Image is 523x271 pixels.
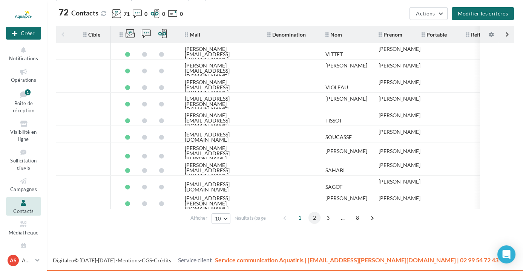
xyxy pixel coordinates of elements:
div: [PERSON_NAME] [325,149,367,154]
span: Boîte de réception [13,100,34,113]
div: [PERSON_NAME] [379,63,420,68]
span: Nom [325,31,342,38]
button: Créer [6,27,41,40]
div: [PERSON_NAME] [379,129,420,135]
div: SAGOT [325,184,342,190]
div: Nouvelle campagne [6,27,41,40]
span: Portable [422,31,447,38]
div: [PERSON_NAME][EMAIL_ADDRESS][DOMAIN_NAME] [185,113,255,129]
button: 10 [212,213,231,224]
div: [PERSON_NAME][EMAIL_ADDRESS][DOMAIN_NAME] [185,46,255,62]
div: [PERSON_NAME] [325,63,367,68]
a: Contacts [6,197,41,216]
a: Mentions [118,257,140,263]
div: [PERSON_NAME][EMAIL_ADDRESS][DOMAIN_NAME] [185,80,255,95]
button: Modifier les critères [452,7,514,20]
a: Campagnes [6,175,41,194]
div: [PERSON_NAME] [379,80,420,85]
div: VIOLEAU [325,85,348,90]
span: 0 [143,10,149,18]
a: Calendrier [6,240,41,259]
span: Médiathèque [9,230,39,236]
a: Digitaleo [53,257,74,263]
div: [PERSON_NAME][EMAIL_ADDRESS][DOMAIN_NAME] [185,162,255,178]
span: Afficher [190,214,207,222]
div: [EMAIL_ADDRESS][PERSON_NAME][DOMAIN_NAME] [185,96,255,112]
span: Service client [178,256,212,263]
span: Notifications [9,55,38,61]
span: 1 [294,212,306,224]
div: Open Intercom Messenger [497,245,515,263]
a: Opérations [6,66,41,84]
span: 8 [351,212,363,224]
div: TISSOT [325,118,342,123]
button: Notifications [6,44,41,63]
span: Cible [83,31,100,38]
span: 3 [322,212,334,224]
span: RefBE [466,31,485,38]
div: [EMAIL_ADDRESS][PERSON_NAME][DOMAIN_NAME] [185,196,255,211]
div: [PERSON_NAME] [379,162,420,168]
span: ... [337,212,349,224]
div: 1 [25,89,31,95]
p: AQUATIRIS Siège [22,257,32,264]
a: AS AQUATIRIS Siège [6,253,41,268]
span: Denomination [267,31,306,38]
span: 72 [59,8,69,17]
div: [EMAIL_ADDRESS][DOMAIN_NAME] [185,182,255,192]
span: Contacts [13,208,34,214]
div: [PERSON_NAME] [379,113,420,118]
div: [PERSON_NAME] [379,149,420,154]
div: [PERSON_NAME][EMAIL_ADDRESS][PERSON_NAME][DOMAIN_NAME] [185,145,255,167]
span: Mail [185,31,200,38]
div: [PERSON_NAME][EMAIL_ADDRESS][DOMAIN_NAME] [185,63,255,79]
span: Campagnes [10,186,37,192]
div: [PERSON_NAME] [325,196,367,201]
span: 10 [215,216,221,222]
div: [PERSON_NAME] [379,196,420,201]
span: 0 [161,10,166,18]
button: Actions [410,7,447,20]
a: Boîte de réception1 [6,88,41,115]
div: [EMAIL_ADDRESS][DOMAIN_NAME] [185,132,255,142]
span: Opérations [11,77,36,83]
div: [PERSON_NAME] [379,96,420,101]
div: VITTET [325,52,343,57]
span: Service communication Aquatiris | [EMAIL_ADDRESS][PERSON_NAME][DOMAIN_NAME] | 02 99 54 72 43 [215,256,498,263]
a: Crédits [154,257,171,263]
a: CGS [142,257,152,263]
a: Visibilité en ligne [6,118,41,144]
div: [PERSON_NAME] [379,46,420,52]
div: SOUCASSE [325,135,352,140]
span: © [DATE]-[DATE] - - - [53,257,498,263]
span: Sollicitation d'avis [10,158,37,171]
a: Sollicitation d'avis [6,147,41,172]
div: [PERSON_NAME] [379,179,420,184]
div: SAHABI [325,168,345,173]
span: Contacts [71,9,98,17]
span: Visibilité en ligne [10,129,37,142]
span: 0 [179,10,184,18]
span: 2 [308,212,321,224]
div: [PERSON_NAME] [325,96,367,101]
span: 71 [123,9,131,18]
span: Prenom [379,31,402,38]
span: Actions [416,10,435,17]
span: résultats/page [235,214,266,222]
span: AS [10,257,17,264]
a: Médiathèque [6,219,41,237]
